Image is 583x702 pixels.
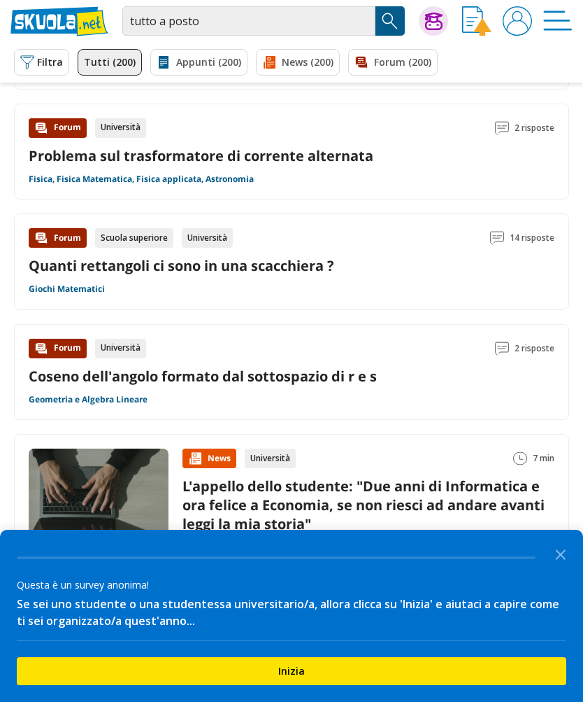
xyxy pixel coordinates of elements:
img: News filtro contenuto [262,55,276,69]
div: Università [95,339,146,358]
img: Forum contenuto [34,342,48,356]
div: Forum [29,118,87,138]
a: Fisica, Fisica Matematica, Fisica applicata, Astronomia [29,174,254,185]
img: Forum filtro contenuto [354,55,368,69]
img: Invia appunto [462,6,491,36]
a: Giochi Matematici [29,283,105,295]
button: Search Button [375,6,405,36]
span: 7 min [533,449,554,468]
img: Appunti filtro contenuto [157,55,171,69]
button: Close the survey [547,540,575,568]
a: Problema sul trasformatore di corrente alternata [29,146,373,165]
span: 2 risposte [514,339,554,358]
div: Forum [29,339,87,358]
input: Cerca appunti, riassunti o versioni [122,6,375,36]
a: Appunti (200) [150,49,247,76]
img: Filtra filtri mobile [20,55,34,69]
button: Filtra [14,49,69,76]
img: Forum contenuto [34,231,48,245]
span: 2 risposte [514,118,554,138]
img: Menù [543,6,573,36]
div: Se sei uno studente o una studentessa universitario/a, allora clicca su 'Inizia' e aiutaci a capi... [17,596,566,629]
img: Forum contenuto [34,121,48,135]
a: Quanti rettangoli ci sono in una scacchiera ? [29,256,334,275]
img: Immagine news [29,449,168,554]
img: Chiedi Tutor AI [425,13,442,30]
img: Commenti lettura [495,342,509,356]
a: L'appello dello studente: "Due anni di Informatica e ora felice a Economia, se non riesci ad anda... [182,477,545,533]
span: 14 risposte [510,228,554,248]
a: Coseno dell'angolo formato dal sottospazio di r e s [29,367,377,386]
img: Cerca appunti, riassunti o versioni [380,10,401,31]
button: Inizia [17,657,566,685]
div: News [182,449,236,468]
div: Questa è un survey anonima! [17,577,566,593]
div: Università [182,228,233,248]
div: Università [245,449,296,468]
a: Geometria e Algebra Lineare [29,394,147,405]
div: Forum [29,228,87,248]
img: Commenti lettura [490,231,504,245]
img: User avatar [503,6,532,36]
img: News contenuto [188,451,202,465]
a: Tutti (200) [78,49,142,76]
a: Forum (200) [348,49,438,76]
img: Tempo lettura [513,451,527,465]
img: Commenti lettura [495,121,509,135]
a: News (200) [256,49,340,76]
div: Scuola superiore [95,228,173,248]
div: Università [95,118,146,138]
